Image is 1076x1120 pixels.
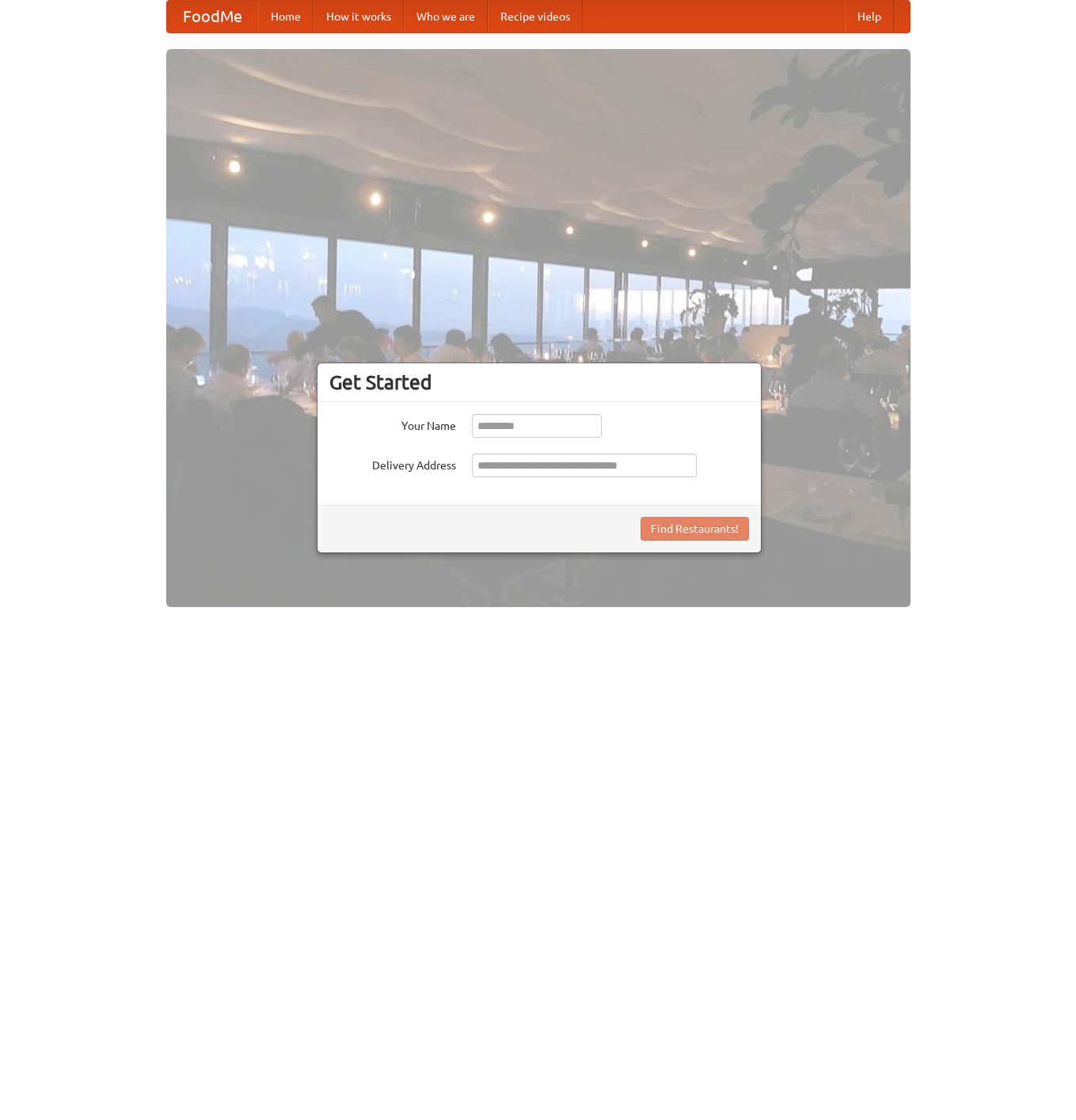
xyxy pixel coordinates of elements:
[329,414,456,434] label: Your Name
[404,1,488,32] a: Who we are
[488,1,583,32] a: Recipe videos
[314,1,404,32] a: How it works
[329,370,749,394] h3: Get Started
[845,1,894,32] a: Help
[167,1,258,32] a: FoodMe
[258,1,314,32] a: Home
[329,454,456,473] label: Delivery Address
[641,517,749,541] button: Find Restaurants!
